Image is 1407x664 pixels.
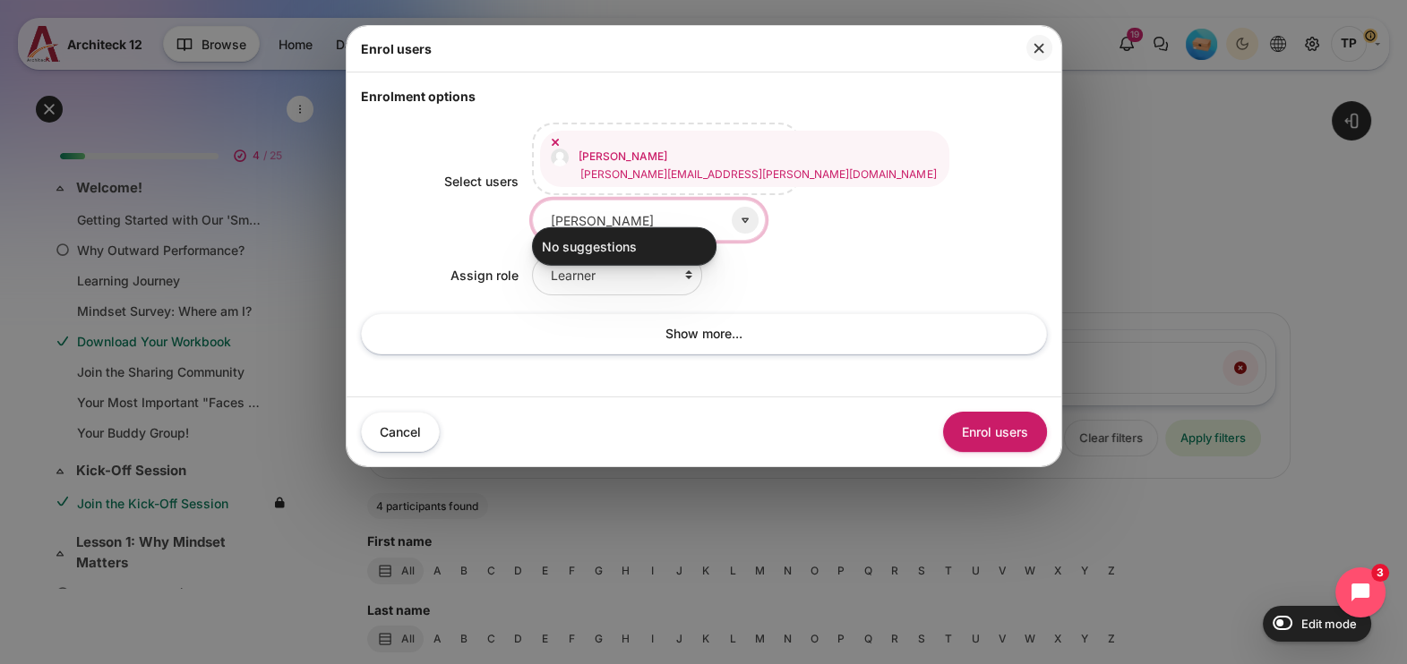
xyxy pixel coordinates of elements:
span: [PERSON_NAME] [579,149,667,163]
button: Cancel [361,412,440,452]
legend: Enrolment options [361,87,1047,106]
button: Close [1026,35,1052,61]
h5: Enrol users [361,39,432,58]
button: Enrol users [943,412,1047,452]
a: Show more... [361,313,1047,353]
input: Search [532,200,766,240]
label: Assign role [450,268,519,283]
ul: Suggestions [532,227,716,266]
label: Select users [444,174,519,189]
small: [PERSON_NAME][EMAIL_ADDRESS][PERSON_NAME][DOMAIN_NAME] [580,167,936,181]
